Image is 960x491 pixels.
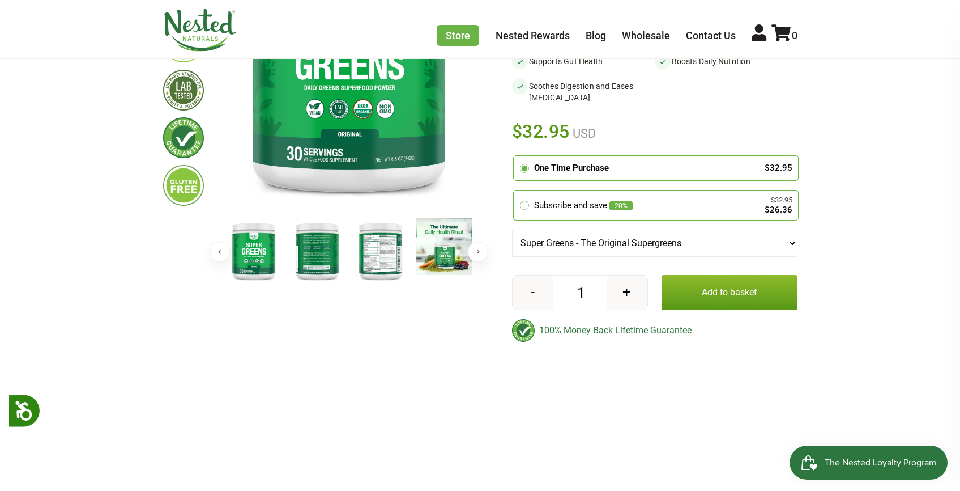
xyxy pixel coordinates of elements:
[163,165,204,206] img: glutenfree
[512,53,655,69] li: Supports Gut Health
[662,275,797,310] button: Add to basket
[512,119,570,144] span: $32.95
[496,29,570,41] a: Nested Rewards
[437,25,479,46] a: Store
[622,29,670,41] a: Wholesale
[790,446,949,480] iframe: Button to open loyalty program pop-up
[163,70,204,111] img: thirdpartytested
[289,218,345,283] img: Super Greens - The Original Supergreens
[416,218,472,275] img: Super Greens - The Original Supergreens
[210,242,230,262] button: Previous
[512,319,797,342] div: 100% Money Back Lifetime Guarantee
[512,319,535,342] img: badge-lifetimeguarantee-color.svg
[163,117,204,158] img: lifetimeguarantee
[655,53,797,69] li: Boosts Daily Nutrition
[513,276,553,310] button: -
[686,29,736,41] a: Contact Us
[468,242,488,262] button: Next
[225,218,282,283] img: Super Greens - The Original Supergreens
[771,29,797,41] a: 0
[586,29,606,41] a: Blog
[352,218,409,283] img: Super Greens - The Original Supergreens
[607,276,647,310] button: +
[792,29,797,41] span: 0
[163,9,237,52] img: Nested Naturals
[570,126,596,141] span: USD
[512,78,655,105] li: Soothes Digestion and Eases [MEDICAL_DATA]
